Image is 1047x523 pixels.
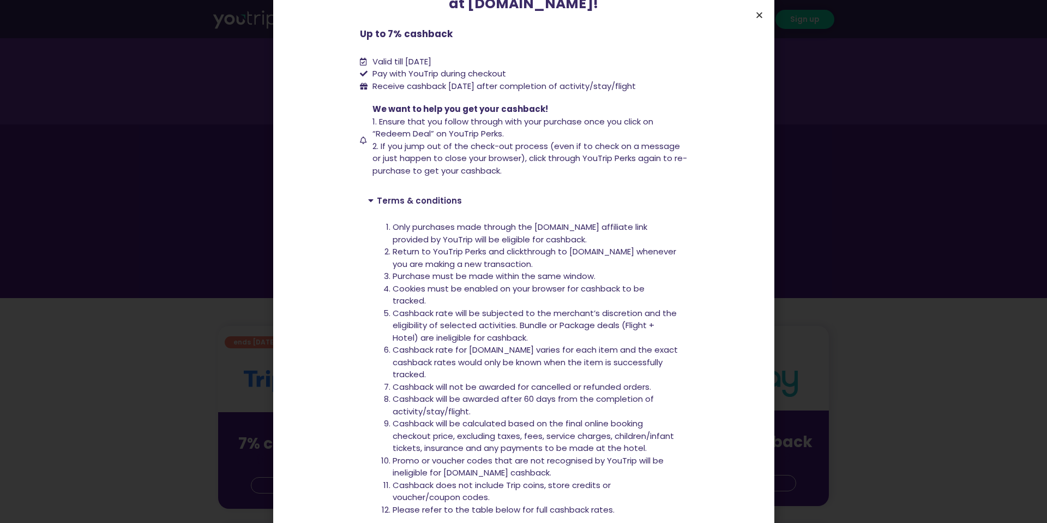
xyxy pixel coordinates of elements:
span: 1. Ensure that you follow through with your purchase once you click on “Redeem Deal” on YouTrip P... [372,116,653,140]
span: Valid till [DATE] [372,56,431,67]
li: Please refer to the table below for full cashback rates. [393,504,679,516]
span: Pay with YouTrip during checkout [370,68,506,80]
li: Cashback will be awarded after 60 days from the completion of activity/stay/flight. [393,393,679,418]
li: Cashback does not include Trip coins, store credits or voucher/coupon codes. [393,479,679,504]
b: Up to 7% cashback [360,27,453,40]
li: Promo or voucher codes that are not recognised by YouTrip will be ineligible for [DOMAIN_NAME] ca... [393,455,679,479]
a: Terms & conditions [377,195,462,206]
li: Purchase must be made within the same window. [393,270,679,283]
span: 2. If you jump out of the check-out process (even if to check on a message or just happen to clos... [372,140,687,176]
a: Close [755,11,763,19]
div: Terms & conditions [360,188,687,213]
li: Cashback will not be awarded for cancelled or refunded orders. [393,381,679,394]
li: Return to YouTrip Perks and clickthrough to [DOMAIN_NAME] whenever you are making a new transaction. [393,246,679,270]
li: Cookies must be enabled on your browser for cashback to be tracked. [393,283,679,307]
span: Receive cashback [DATE] after completion of activity/stay/flight [372,80,636,92]
span: We want to help you get your cashback! [372,103,548,115]
li: Cashback rate for [DOMAIN_NAME] varies for each item and the exact cashback rates would only be k... [393,344,679,381]
li: Cashback rate will be subjected to the merchant’s discretion and the eligibility of selected acti... [393,307,679,344]
li: Only purchases made through the [DOMAIN_NAME] affiliate link provided by YouTrip will be eligible... [393,221,679,246]
li: Cashback will be calculated based on the final online booking checkout price, excluding taxes, fe... [393,418,679,455]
